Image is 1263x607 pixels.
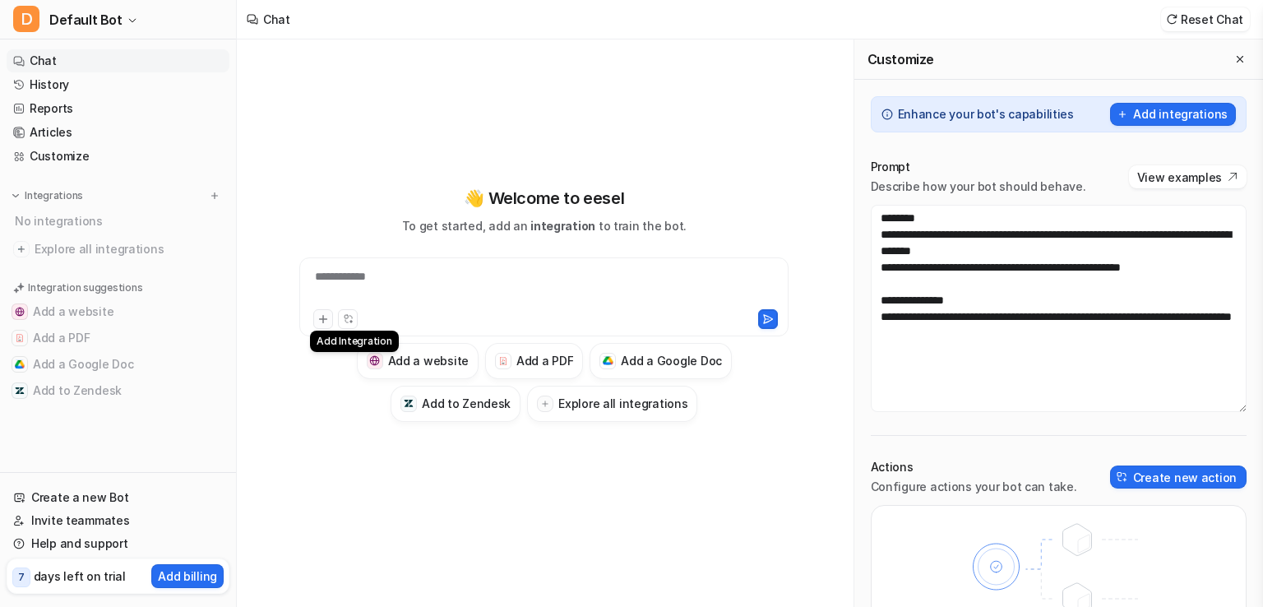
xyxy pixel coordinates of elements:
a: Reports [7,97,229,120]
a: Invite teammates [7,509,229,532]
img: reset [1166,13,1177,25]
button: Add a websiteAdd a website [7,299,229,325]
button: Add to ZendeskAdd to Zendesk [391,386,520,422]
img: explore all integrations [13,241,30,257]
img: Add to Zendesk [404,398,414,409]
h3: Add to Zendesk [422,395,511,412]
a: Articles [7,121,229,144]
button: Explore all integrations [527,386,697,422]
div: Chat [263,11,290,28]
p: Add billing [158,568,217,585]
img: Add a Google Doc [603,356,613,366]
a: Explore all integrations [7,238,229,261]
button: Add billing [151,564,224,588]
h3: Explore all integrations [558,395,687,412]
h3: Add a PDF [516,352,573,369]
img: Add a PDF [15,333,25,343]
div: No integrations [10,207,229,234]
span: Default Bot [49,8,123,31]
p: Integration suggestions [28,280,142,295]
button: Add integrations [1110,103,1236,126]
button: Add a PDFAdd a PDF [7,325,229,351]
p: 👋 Welcome to eesel [464,186,624,211]
button: Reset Chat [1161,7,1250,31]
p: Configure actions your bot can take. [871,479,1077,495]
img: Add a PDF [498,356,509,366]
img: expand menu [10,190,21,202]
h2: Customize [867,51,934,67]
p: Describe how your bot should behave. [871,178,1086,195]
span: D [13,6,39,32]
a: History [7,73,229,96]
button: Integrations [7,188,88,204]
p: Actions [871,459,1077,475]
h3: Add a Google Doc [621,352,722,369]
img: Add a website [369,355,380,366]
a: Customize [7,145,229,168]
img: Add a website [15,307,25,317]
p: To get started, add an to train the bot. [402,217,687,234]
p: Prompt [871,159,1086,175]
p: days left on trial [34,568,126,585]
img: menu_add.svg [209,190,220,202]
button: Add a Google DocAdd a Google Doc [590,343,732,379]
h3: Add a website [388,352,469,369]
button: Add a PDFAdd a PDF [485,343,583,379]
button: Create new action [1110,466,1247,489]
button: Close flyout [1230,49,1250,69]
span: integration [530,219,595,233]
button: Add a Google DocAdd a Google Doc [7,351,229,378]
button: Add a websiteAdd a website [357,343,479,379]
a: Create a new Bot [7,486,229,509]
div: Add Integration [310,331,398,352]
button: View examples [1129,165,1247,188]
p: 7 [18,570,25,585]
img: create-action-icon.svg [1117,471,1128,483]
p: Enhance your bot's capabilities [898,106,1074,123]
button: Add to ZendeskAdd to Zendesk [7,378,229,404]
img: Add a Google Doc [15,359,25,369]
a: Help and support [7,532,229,555]
p: Integrations [25,189,83,202]
span: Explore all integrations [35,236,223,262]
a: Chat [7,49,229,72]
img: Add to Zendesk [15,386,25,396]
